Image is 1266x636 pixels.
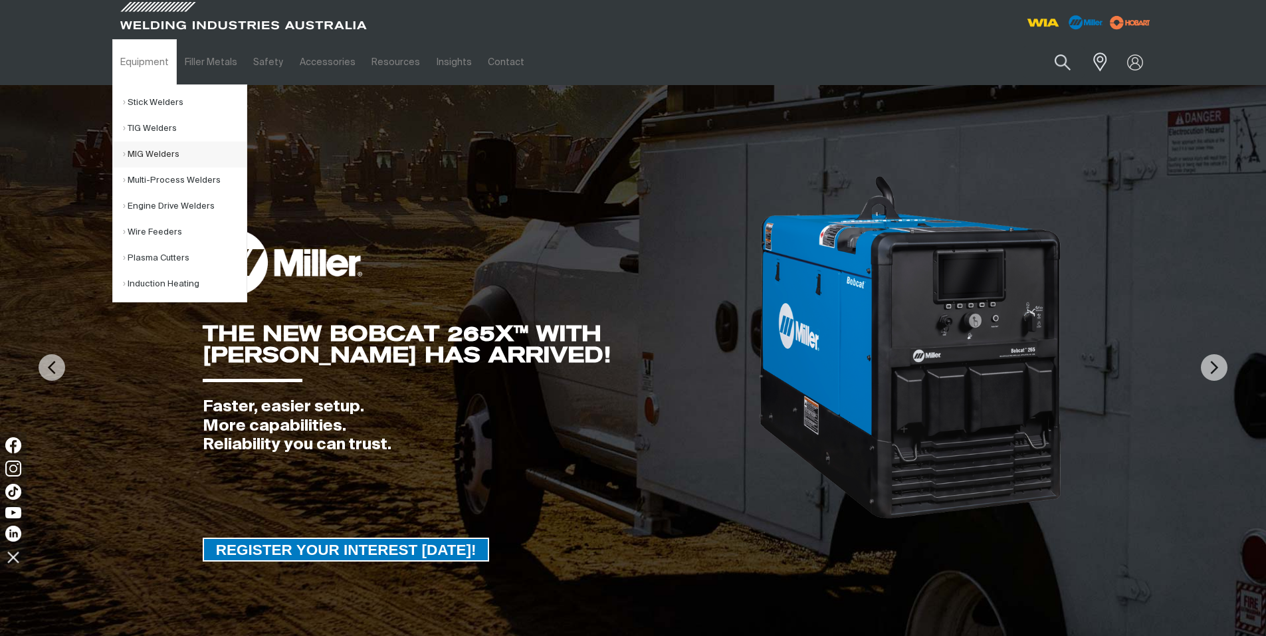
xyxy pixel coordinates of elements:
[112,39,177,85] a: Equipment
[112,39,894,85] nav: Main
[39,354,65,381] img: PrevArrow
[428,39,479,85] a: Insights
[123,90,247,116] a: Stick Welders
[177,39,245,85] a: Filler Metals
[5,437,21,453] img: Facebook
[123,245,247,271] a: Plasma Cutters
[5,507,21,518] img: YouTube
[5,461,21,477] img: Instagram
[123,116,247,142] a: TIG Welders
[292,39,364,85] a: Accessories
[203,538,490,562] a: REGISTER YOUR INTEREST TODAY!
[1201,354,1227,381] img: NextArrow
[245,39,291,85] a: Safety
[203,397,758,455] div: Faster, easier setup. More capabilities. Reliability you can trust.
[123,193,247,219] a: Engine Drive Welders
[1106,13,1154,33] img: miller
[123,219,247,245] a: Wire Feeders
[364,39,428,85] a: Resources
[480,39,532,85] a: Contact
[123,167,247,193] a: Multi-Process Welders
[112,84,247,302] ul: Equipment Submenu
[123,142,247,167] a: MIG Welders
[123,271,247,297] a: Induction Heating
[5,526,21,542] img: LinkedIn
[1023,47,1085,78] input: Product name or item number...
[2,546,25,568] img: hide socials
[1040,47,1085,78] button: Search products
[203,323,758,366] div: THE NEW BOBCAT 265X™ WITH [PERSON_NAME] HAS ARRIVED!
[204,538,488,562] span: REGISTER YOUR INTEREST [DATE]!
[5,484,21,500] img: TikTok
